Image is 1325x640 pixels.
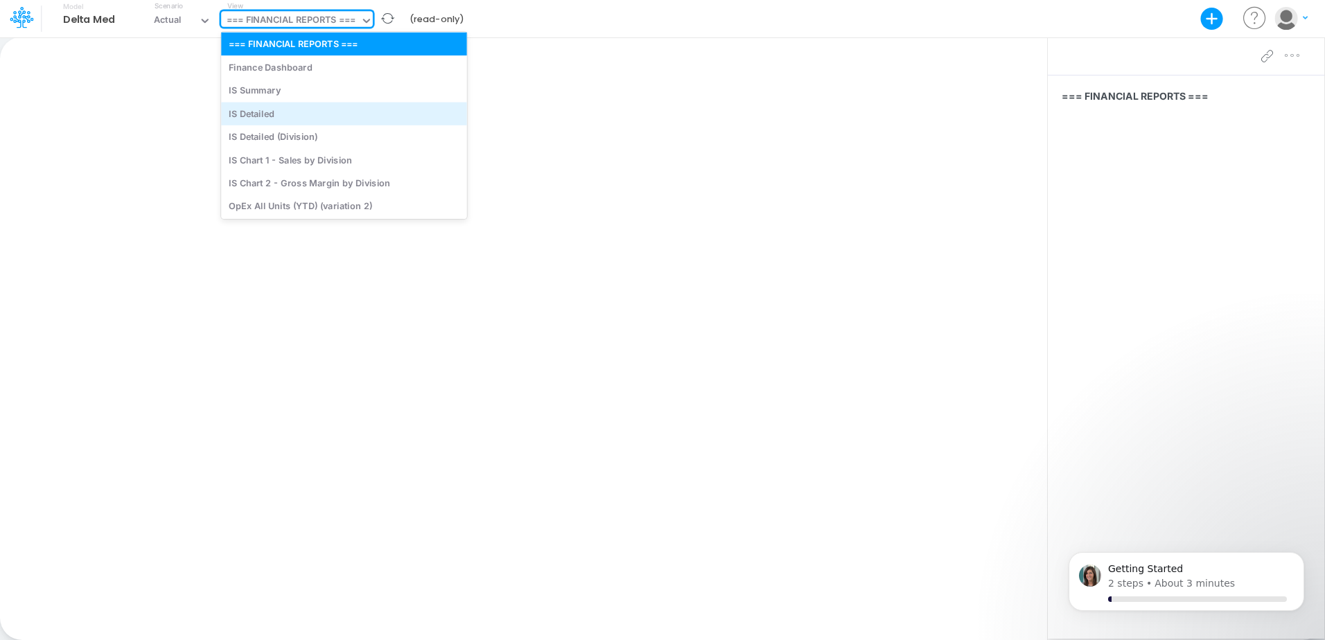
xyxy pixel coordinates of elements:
iframe: Intercom notifications message [1048,536,1325,633]
label: View [227,1,243,11]
div: Actual [154,13,182,29]
iframe: FastComments [1062,114,1324,306]
div: === DEPARTMENT T&E REPORTS === [221,217,467,240]
b: (read-only) [410,12,464,25]
label: Scenario [155,1,183,11]
b: Delta Med [63,14,115,26]
label: Model [63,3,84,11]
div: Finance Dashboard [221,55,467,78]
div: IS Summary [221,79,467,102]
div: OpEx All Units (YTD) (variation 2) [221,195,467,217]
div: === FINANCIAL REPORTS === [227,13,356,29]
div: IS Detailed [221,102,467,125]
div: IS Detailed (Division) [221,125,467,148]
div: === FINANCIAL REPORTS === [221,33,467,55]
div: IS Chart 1 - Sales by Division [221,148,467,171]
span: === FINANCIAL REPORTS === [1062,89,1316,103]
div: IS Chart 2 - Gross Margin by Division [221,171,467,194]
